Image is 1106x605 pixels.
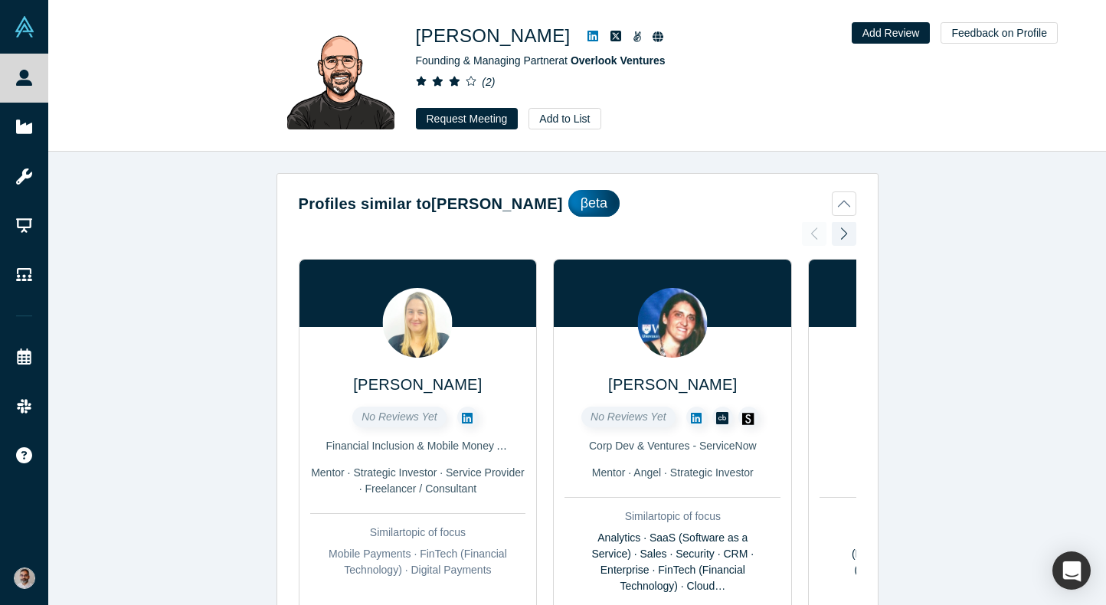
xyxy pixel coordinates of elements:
h2: Profiles similar to [PERSON_NAME] [299,192,563,215]
button: Add Review [852,22,931,44]
button: Request Meeting [416,108,519,129]
img: Kate Roze's Profile Image [383,288,453,358]
div: Similar topic of focus [820,509,1036,525]
div: Similar topic of focus [310,525,526,541]
a: [PERSON_NAME] [608,376,737,393]
i: ( 2 ) [482,76,495,88]
a: Overlook Ventures [571,54,666,67]
a: [PERSON_NAME] [353,376,482,393]
img: Gotam Bhardwaj's Account [14,567,35,589]
span: No Reviews Yet [591,410,666,423]
span: Financial Inclusion & Mobile Money Advisor [326,440,532,452]
span: Mobile Payments · FinTech (Financial Technology) · Digital Payments [329,548,507,576]
button: Add to List [528,108,600,129]
button: Profiles similar to[PERSON_NAME]βeta [299,190,856,217]
div: Mentor · Angel · Strategic Investor [564,465,780,481]
span: No Reviews Yet [362,410,437,423]
img: Claire Lecarpentier's Profile Image [638,288,708,358]
div: VC [820,465,1036,481]
h1: [PERSON_NAME] [416,22,571,50]
span: Corp Dev & Ventures - ServiceNow [589,440,757,452]
img: Alchemist Vault Logo [14,16,35,38]
div: βeta [568,190,620,217]
img: Amir Kabir's Profile Image [287,22,394,129]
div: Mentor · Strategic Investor · Service Provider · Freelancer / Consultant [310,465,526,497]
div: Analytics · SaaS (Software as a Service) · Sales · Security · CRM · Enterprise · FinTech (Financi... [564,530,780,594]
button: Feedback on Profile [941,22,1058,44]
div: Similar topic of focus [564,509,780,525]
div: AI (Artificial Intelligence) · ML (Machine Learning) · CleanTech (Clean Technology) · Food and Ag... [820,530,1036,594]
span: Founding & Managing Partner at [416,54,666,67]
